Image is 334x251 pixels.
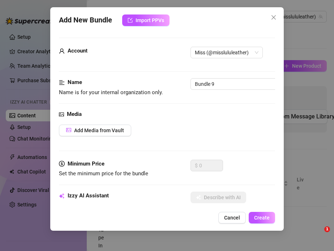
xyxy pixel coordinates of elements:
button: Add Media from Vault [59,125,131,136]
span: Create [254,215,270,221]
span: import [128,18,133,23]
button: Create [249,212,275,223]
span: align-left [59,78,65,87]
button: Cancel [218,212,246,223]
span: Miss (@misslululeather) [195,47,258,58]
span: Import PPVs [136,17,164,23]
span: Add New Bundle [59,14,112,26]
span: dollar [59,160,65,168]
strong: Name [68,79,82,85]
input: Enter a name [190,78,281,90]
strong: Minimum Price [68,160,104,167]
span: picture [66,127,71,133]
span: Set the minimum price for the bundle [59,170,148,177]
button: Describe with AI [190,192,246,203]
iframe: Intercom live chat [309,226,327,244]
strong: Izzy AI Assistant [68,192,109,199]
span: Close [268,14,279,20]
span: Cancel [224,215,240,221]
span: Name is for your internal organization only. [59,89,163,96]
span: Add Media from Vault [74,127,124,133]
button: Close [268,12,279,23]
button: Import PPVs [122,14,170,26]
span: close [271,14,277,20]
strong: Media [67,111,82,117]
span: 1 [324,226,330,232]
strong: Account [68,47,87,54]
span: user [59,47,65,55]
span: picture [59,110,64,119]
